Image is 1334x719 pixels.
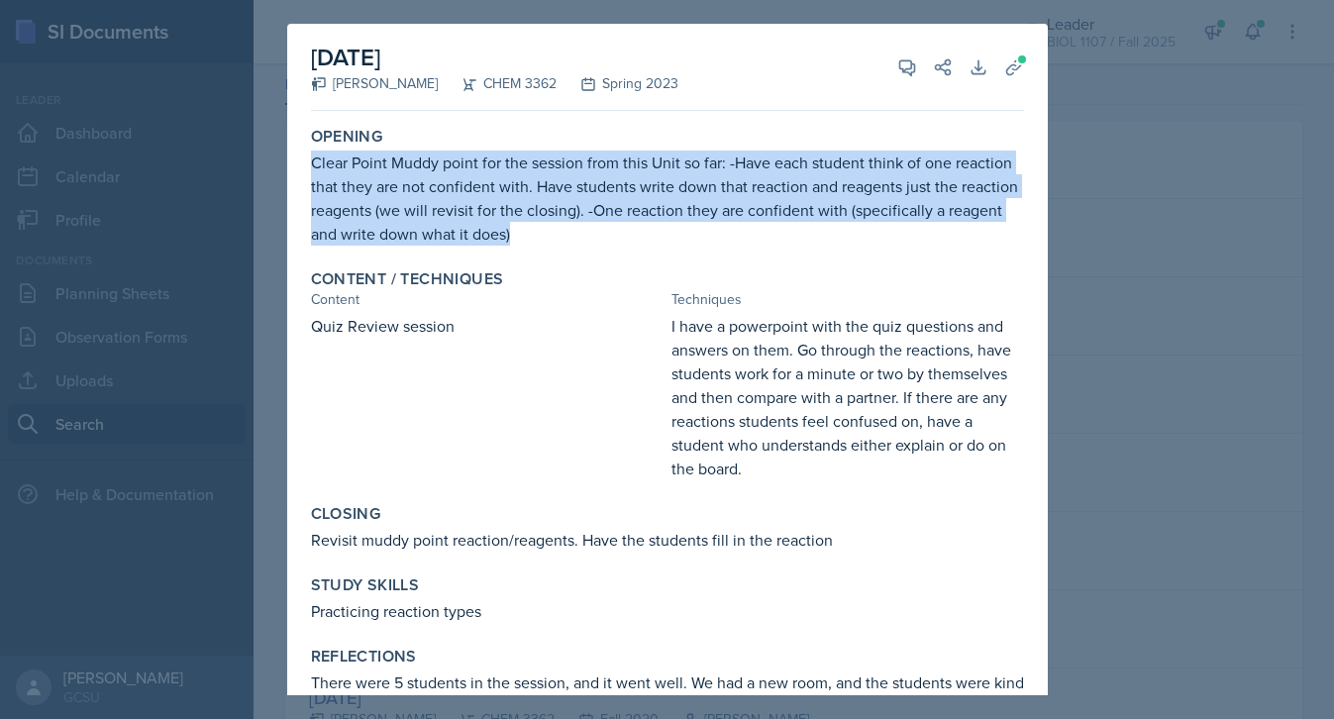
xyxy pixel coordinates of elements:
h2: [DATE] [311,40,678,75]
label: Opening [311,127,383,147]
label: Reflections [311,647,417,667]
div: [PERSON_NAME] [311,73,438,94]
div: Practicing reaction types [311,599,1024,623]
div: Quiz Review session [311,314,664,480]
div: I have a powerpoint with the quiz questions and answers on them. Go through the reactions, have s... [671,314,1024,480]
div: Spring 2023 [557,73,678,94]
label: Content / Techniques [311,269,504,289]
label: Study Skills [311,575,420,595]
div: Techniques [671,289,1024,310]
div: Revisit muddy point reaction/reagents. Have the students fill in the reaction [311,528,1024,552]
div: Clear Point Muddy point for the session from this Unit so far: -Have each student think of one re... [311,151,1024,246]
label: Closing [311,504,381,524]
div: Content [311,289,664,310]
div: CHEM 3362 [438,73,557,94]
